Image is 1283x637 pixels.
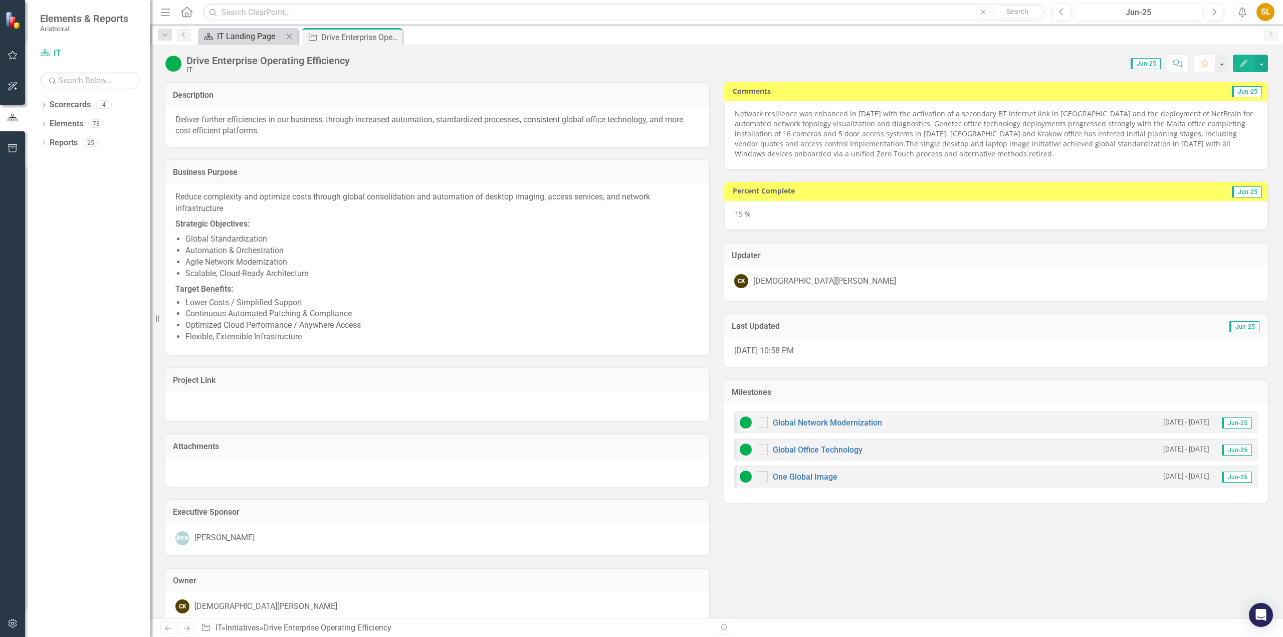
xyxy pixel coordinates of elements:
small: [DATE] - [DATE] [1163,472,1209,481]
a: Scorecards [50,99,91,111]
small: Aristocrat [40,25,128,33]
h3: Percent Complete [733,187,1086,194]
small: [DATE] - [DATE] [1163,417,1209,427]
a: IT [40,48,140,59]
strong: Strategic Objectives: [175,219,250,229]
img: On Track [165,56,181,72]
div: » » [201,622,709,634]
p: Lower Costs / Simplified Support [185,297,699,309]
h3: Description [173,91,702,100]
p: Reduce complexity and optimize costs through global consolidation and automation of desktop imagi... [175,191,699,217]
input: Search ClearPoint... [203,4,1045,21]
button: Jun-25 [1074,3,1202,21]
div: [PERSON_NAME] [175,531,189,545]
span: Jun-25 [1131,58,1161,69]
div: Jun-25 [1078,7,1199,19]
h3: Project Link [173,376,702,385]
a: Global Network Modernization [773,418,882,428]
a: Elements [50,118,83,130]
div: 73 [88,120,104,128]
span: Jun-25 [1222,445,1252,456]
h3: Comments [733,87,1025,95]
a: IT Landing Page [200,30,283,43]
h3: Updater [732,251,1260,260]
small: [DATE] - [DATE] [1163,445,1209,454]
div: CK [734,274,748,288]
span: Jun-25 [1232,186,1262,197]
p: Continuous Automated Patching & Compliance [185,308,699,320]
span: Jun-25 [1229,321,1259,332]
div: Drive Enterprise Operating Efficiency [321,31,400,44]
span: Jun-25 [1222,472,1252,483]
div: CK [175,599,189,613]
h3: Milestones [732,388,1260,397]
span: Jun-25 [1222,417,1252,429]
p: Global Standardization [185,234,699,245]
h3: Business Purpose [173,168,702,177]
span: Elements & Reports [40,13,128,25]
h3: Attachments [173,442,702,451]
p: Automation & Orchestration [185,245,699,257]
span: Search [1007,8,1028,16]
div: 15 % [724,201,1268,230]
div: IT [186,66,350,74]
div: Drive Enterprise Operating Efficiency [186,55,350,66]
h3: Owner [173,576,702,585]
input: Search Below... [40,72,140,89]
div: 4 [96,101,112,109]
a: Reports [50,137,78,149]
strong: Target Benefits: [175,284,233,294]
img: On Track [740,416,752,429]
button: SL [1256,3,1274,21]
div: Drive Enterprise Operating Efficiency [264,623,391,632]
h3: Executive Sponsor [173,508,702,517]
span: Jun-25 [1232,86,1262,97]
p: Flexible, Extensible Infrastructure [185,331,699,343]
p: Deliver further efficiencies in our business, through increased automation, standardized processe... [175,114,699,137]
div: IT Landing Page [217,30,283,43]
div: [DATE] 10:58 PM [724,338,1268,367]
div: [PERSON_NAME] [194,532,255,544]
p: Scalable, Cloud-Ready Architecture [185,268,699,280]
div: [DEMOGRAPHIC_DATA][PERSON_NAME] [753,276,896,287]
a: Initiatives [226,623,260,632]
h3: Last Updated [732,322,1053,331]
p: Optimized Cloud Performance / Anywhere Access [185,320,699,331]
div: [DEMOGRAPHIC_DATA][PERSON_NAME] [194,601,337,612]
a: Global Office Technology [773,445,863,455]
img: On Track [740,444,752,456]
p: Network resilience was enhanced in [DATE] with the activation of a secondary BT internet link in ... [735,109,1257,159]
a: IT [216,623,222,632]
div: Open Intercom Messenger [1249,603,1273,627]
div: 25 [83,138,99,147]
img: ClearPoint Strategy [5,12,23,29]
p: Agile Network Modernization [185,257,699,268]
img: On Track [740,471,752,483]
a: One Global Image [773,472,837,482]
button: Search [992,5,1042,19]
